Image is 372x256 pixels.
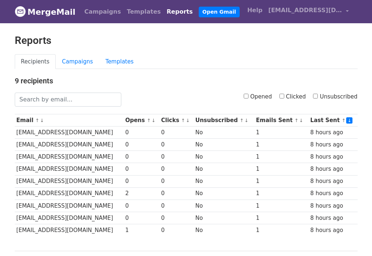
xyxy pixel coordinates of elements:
[159,114,194,127] th: Clicks
[254,151,309,163] td: 1
[244,118,248,123] a: ↓
[15,200,124,212] td: [EMAIL_ADDRESS][DOMAIN_NAME]
[313,94,318,98] input: Unsubscribed
[279,93,306,101] label: Clicked
[194,151,254,163] td: No
[15,224,124,236] td: [EMAIL_ADDRESS][DOMAIN_NAME]
[309,163,358,175] td: 8 hours ago
[313,93,357,101] label: Unsubscribed
[194,114,254,127] th: Unsubscribed
[152,118,156,123] a: ↓
[159,127,194,139] td: 0
[299,118,303,123] a: ↓
[254,127,309,139] td: 1
[124,187,159,200] td: 2
[254,212,309,224] td: 1
[309,127,358,139] td: 8 hours ago
[124,200,159,212] td: 0
[268,6,342,15] span: [EMAIL_ADDRESS][DOMAIN_NAME]
[159,212,194,224] td: 0
[309,175,358,187] td: 8 hours ago
[254,175,309,187] td: 1
[309,114,358,127] th: Last Sent
[254,187,309,200] td: 1
[265,3,352,20] a: [EMAIL_ADDRESS][DOMAIN_NAME]
[254,139,309,151] td: 1
[254,200,309,212] td: 1
[15,187,124,200] td: [EMAIL_ADDRESS][DOMAIN_NAME]
[194,187,254,200] td: No
[309,224,358,236] td: 8 hours ago
[194,224,254,236] td: No
[244,3,265,18] a: Help
[15,54,56,69] a: Recipients
[124,224,159,236] td: 1
[15,175,124,187] td: [EMAIL_ADDRESS][DOMAIN_NAME]
[124,139,159,151] td: 0
[35,118,39,123] a: ↑
[346,117,352,124] a: ↓
[15,163,124,175] td: [EMAIL_ADDRESS][DOMAIN_NAME]
[124,175,159,187] td: 0
[40,118,44,123] a: ↓
[244,94,248,98] input: Opened
[15,4,76,20] a: MergeMail
[240,118,244,123] a: ↑
[254,114,309,127] th: Emails Sent
[15,93,122,107] input: Search by email...
[124,212,159,224] td: 0
[194,163,254,175] td: No
[194,139,254,151] td: No
[254,163,309,175] td: 1
[124,4,164,19] a: Templates
[15,34,358,47] h2: Reports
[279,94,284,98] input: Clicked
[342,118,346,123] a: ↑
[159,200,194,212] td: 0
[56,54,99,69] a: Campaigns
[309,212,358,224] td: 8 hours ago
[194,175,254,187] td: No
[254,224,309,236] td: 1
[15,212,124,224] td: [EMAIL_ADDRESS][DOMAIN_NAME]
[194,200,254,212] td: No
[309,151,358,163] td: 8 hours ago
[159,224,194,236] td: 0
[124,151,159,163] td: 0
[15,76,358,85] h4: 9 recipients
[194,212,254,224] td: No
[199,7,240,17] a: Open Gmail
[99,54,140,69] a: Templates
[124,127,159,139] td: 0
[159,151,194,163] td: 0
[124,114,159,127] th: Opens
[15,114,124,127] th: Email
[309,139,358,151] td: 8 hours ago
[81,4,124,19] a: Campaigns
[159,163,194,175] td: 0
[309,187,358,200] td: 8 hours ago
[159,175,194,187] td: 0
[15,139,124,151] td: [EMAIL_ADDRESS][DOMAIN_NAME]
[164,4,196,19] a: Reports
[159,187,194,200] td: 0
[244,93,272,101] label: Opened
[15,151,124,163] td: [EMAIL_ADDRESS][DOMAIN_NAME]
[309,200,358,212] td: 8 hours ago
[181,118,185,123] a: ↑
[159,139,194,151] td: 0
[186,118,190,123] a: ↓
[124,163,159,175] td: 0
[15,127,124,139] td: [EMAIL_ADDRESS][DOMAIN_NAME]
[295,118,299,123] a: ↑
[194,127,254,139] td: No
[15,6,26,17] img: MergeMail logo
[147,118,151,123] a: ↑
